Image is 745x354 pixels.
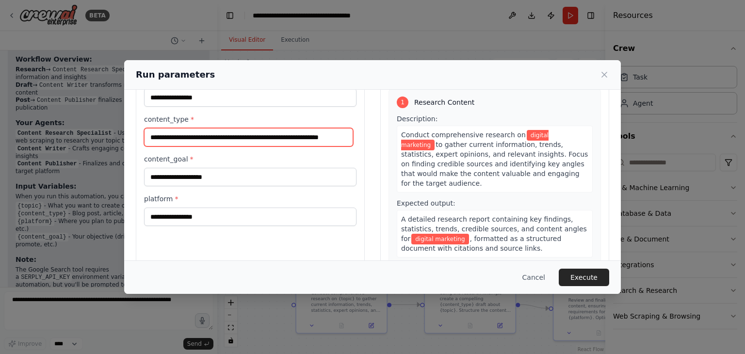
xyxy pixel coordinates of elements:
button: Cancel [515,269,553,286]
span: Variable: topic [411,234,469,244]
span: Expected output: [397,199,455,207]
span: Conduct comprehensive research on [401,131,526,139]
span: Description: [397,115,437,123]
span: A detailed research report containing key findings, statistics, trends, credible sources, and con... [401,215,587,242]
label: content_goal [144,154,356,164]
button: Execute [559,269,609,286]
span: to gather current information, trends, statistics, expert opinions, and relevant insights. Focus ... [401,141,588,187]
span: Variable: topic [401,130,549,150]
h2: Run parameters [136,68,215,81]
div: 1 [397,97,408,108]
span: , formatted as a structured document with citations and source links. [401,235,561,252]
span: Research Content [414,97,474,107]
label: platform [144,194,356,204]
label: content_type [144,114,356,124]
